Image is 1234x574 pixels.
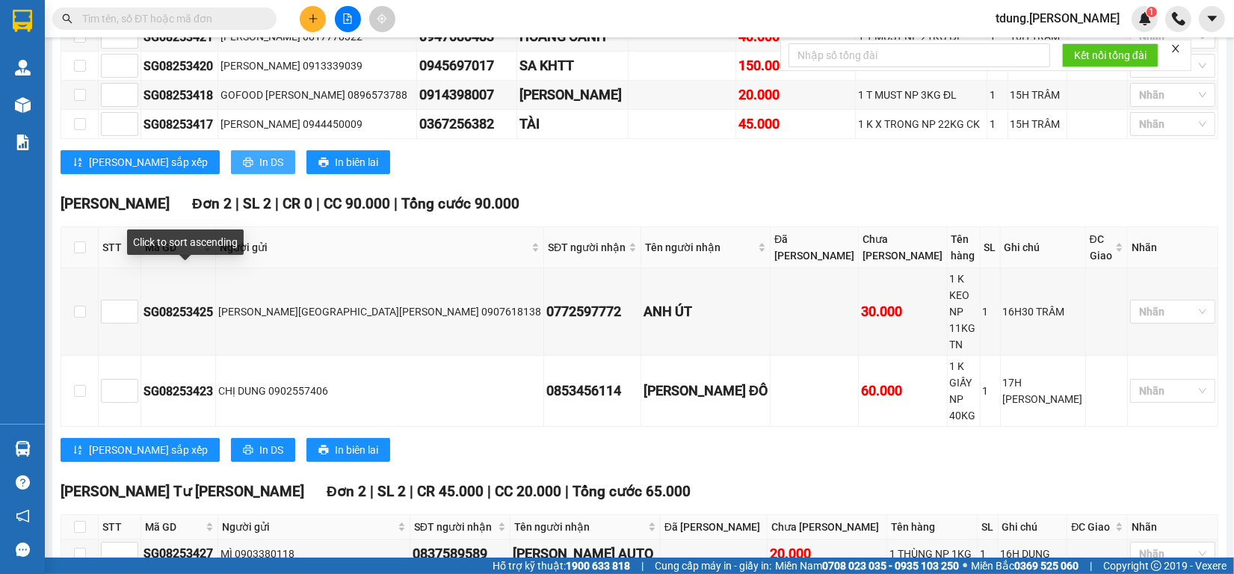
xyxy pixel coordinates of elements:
[1170,43,1181,54] span: close
[220,546,407,562] div: MÌ 0903380118
[1090,231,1112,264] span: ĐC Giao
[410,540,510,569] td: 0837589589
[990,116,1005,132] div: 1
[771,227,859,268] th: Đã [PERSON_NAME]
[318,445,329,457] span: printer
[419,84,514,105] div: 0914398007
[335,154,378,170] span: In biên lai
[495,483,561,500] span: CC 20.000
[16,509,30,523] span: notification
[141,81,218,110] td: SG08253418
[1132,239,1214,256] div: Nhãn
[141,110,218,139] td: SG08253417
[641,558,644,574] span: |
[419,114,514,135] div: 0367256382
[141,540,218,569] td: SG08253427
[192,195,232,212] span: Đơn 2
[1151,561,1161,571] span: copyright
[544,356,641,427] td: 0853456114
[517,110,629,139] td: TÀI
[231,438,295,462] button: printerIn DS
[417,483,484,500] span: CR 45.000
[889,546,975,562] div: 1 THÙNG NP 1KG
[1062,43,1159,67] button: Kết nối tổng đài
[144,57,215,75] div: SG08253420
[1011,116,1065,132] div: 15H TRÂM
[738,114,853,135] div: 45.000
[641,356,771,427] td: THÀNH ĐÔ
[89,442,208,458] span: [PERSON_NAME] sắp xếp
[15,441,31,457] img: warehouse-icon
[546,380,638,401] div: 0853456114
[990,87,1005,103] div: 1
[61,195,170,212] span: [PERSON_NAME]
[89,154,208,170] span: [PERSON_NAME] sắp xếp
[318,157,329,169] span: printer
[306,438,390,462] button: printerIn biên lai
[519,55,626,76] div: SA KHTT
[16,543,30,557] span: message
[644,301,768,322] div: ANH ÚT
[243,445,253,457] span: printer
[275,195,279,212] span: |
[645,239,755,256] span: Tên người nhận
[858,116,984,132] div: 1 K X TRONG NP 22KG CK
[983,303,998,320] div: 1
[1014,560,1079,572] strong: 0369 525 060
[370,483,374,500] span: |
[218,383,541,399] div: CHỊ DUNG 0902557406
[324,195,390,212] span: CC 90.000
[61,150,220,174] button: sort-ascending[PERSON_NAME] sắp xếp
[259,442,283,458] span: In DS
[417,81,517,110] td: 0914398007
[335,6,361,32] button: file-add
[1132,519,1214,535] div: Nhãn
[493,558,630,574] span: Hỗ trợ kỹ thuật:
[1199,6,1225,32] button: caret-down
[948,227,981,268] th: Tên hàng
[738,84,853,105] div: 20.000
[15,60,31,75] img: warehouse-icon
[220,116,414,132] div: [PERSON_NAME] 0944450009
[145,519,203,535] span: Mã GD
[231,150,295,174] button: printerIn DS
[144,544,215,563] div: SG08253427
[1147,7,1157,17] sup: 1
[661,515,768,540] th: Đã [PERSON_NAME]
[861,380,944,401] div: 60.000
[565,483,569,500] span: |
[369,6,395,32] button: aim
[963,563,967,569] span: ⚪️
[419,55,514,76] div: 0945697017
[822,560,959,572] strong: 0708 023 035 - 0935 103 250
[316,195,320,212] span: |
[141,52,218,81] td: SG08253420
[308,13,318,24] span: plus
[417,110,517,139] td: 0367256382
[377,483,406,500] span: SL 2
[644,380,768,401] div: [PERSON_NAME] ĐÔ
[141,268,216,356] td: SG08253425
[1138,12,1152,25] img: icon-new-feature
[487,483,491,500] span: |
[950,271,978,353] div: 1 K KEO NP 11KG TN
[73,445,83,457] span: sort-ascending
[984,9,1132,28] span: tdung.[PERSON_NAME]
[1011,87,1065,103] div: 15H TRÂM
[283,195,312,212] span: CR 0
[510,540,661,569] td: ANH TÂM AUTO
[978,515,999,540] th: SL
[1149,7,1154,17] span: 1
[513,543,658,564] div: [PERSON_NAME] AUTO
[573,483,691,500] span: Tổng cước 65.000
[770,543,884,564] div: 20.000
[1071,519,1112,535] span: ĐC Giao
[73,157,83,169] span: sort-ascending
[519,114,626,135] div: TÀI
[1001,227,1086,268] th: Ghi chú
[15,135,31,150] img: solution-icon
[1003,374,1083,407] div: 17H [PERSON_NAME]
[517,81,629,110] td: CHỊ CHÚC
[768,515,887,540] th: Chưa [PERSON_NAME]
[1074,47,1147,64] span: Kết nối tổng đài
